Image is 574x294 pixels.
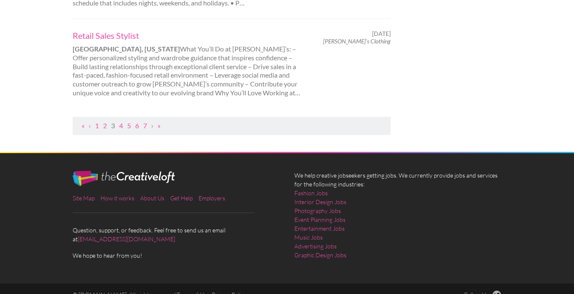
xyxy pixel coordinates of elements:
span: [DATE] [372,30,391,38]
a: Advertising Jobs [294,242,337,251]
a: Fashion Jobs [294,189,328,197]
img: The Creative Loft [73,171,175,186]
a: Retail Sales Stylist [73,30,307,41]
div: Question, support, or feedback. Feel free to send us an email at [65,171,287,260]
a: Graphic Design Jobs [294,251,346,259]
a: Page 3 [111,121,115,129]
a: Previous Page [89,121,91,129]
div: We help creative jobseekers getting jobs. We currently provide jobs and services for the followin... [287,171,509,266]
a: Next Page [151,121,153,129]
a: Event Planning Jobs [294,215,345,224]
a: Page 1 [95,121,99,129]
span: We hope to hear from you! [73,251,280,260]
a: Page 4 [119,121,123,129]
a: Last Page, Page 101 [158,121,161,129]
em: [PERSON_NAME]'s Clothing [323,38,391,45]
a: Entertainment Jobs [294,224,345,233]
a: Page 5 [127,121,131,129]
a: Interior Design Jobs [294,197,346,206]
a: Page 2 [103,121,107,129]
a: Get Help [170,194,193,202]
a: Page 6 [135,121,139,129]
a: Employers [199,194,225,202]
a: [EMAIL_ADDRESS][DOMAIN_NAME] [78,235,175,243]
a: First Page [82,121,84,129]
a: Photography Jobs [294,206,341,215]
a: About Us [140,194,164,202]
a: How it works [101,194,134,202]
strong: [GEOGRAPHIC_DATA], [US_STATE] [73,45,180,53]
a: Music Jobs [294,233,323,242]
a: Site Map [73,194,95,202]
a: Page 7 [143,121,147,129]
div: What You’ll Do at [PERSON_NAME]’s: – Offer personalized styling and wardrobe guidance that inspir... [65,30,315,97]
